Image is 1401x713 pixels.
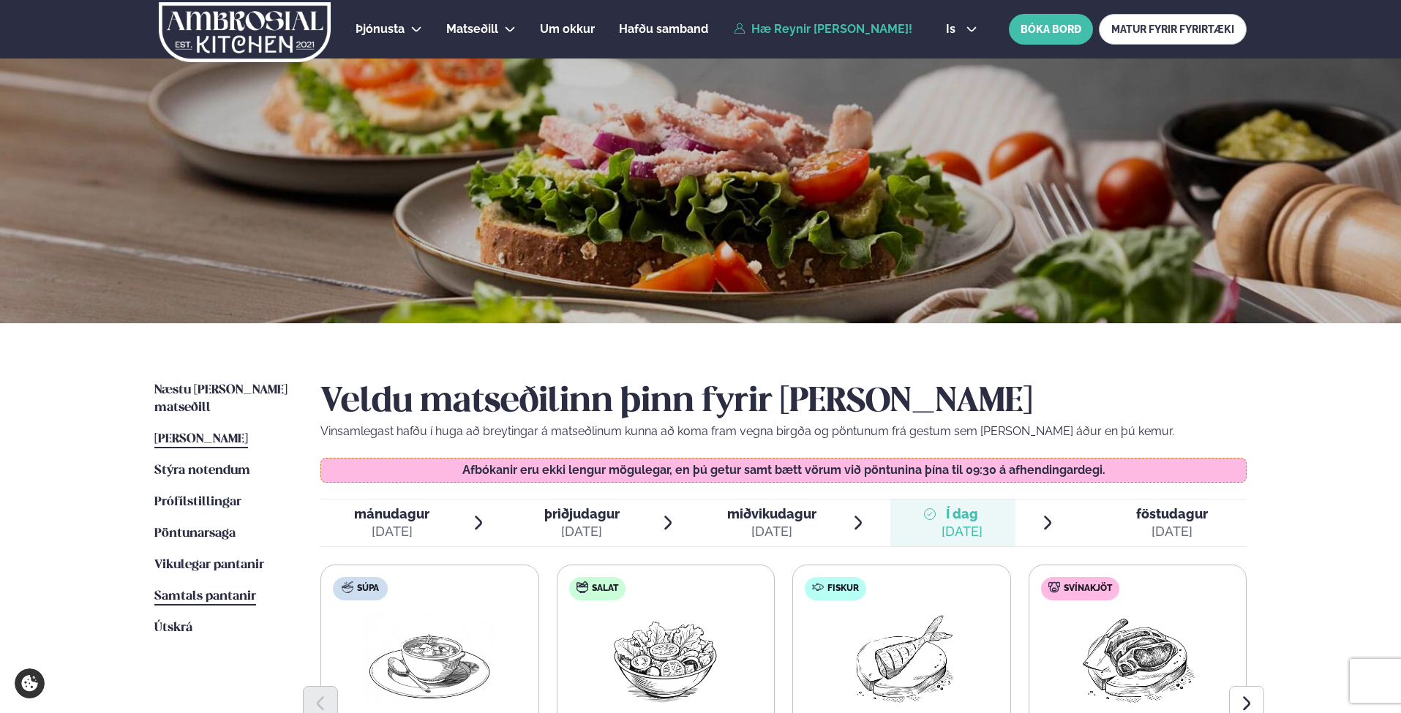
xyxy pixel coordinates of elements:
[446,22,498,36] span: Matseðill
[1009,14,1093,45] button: BÓKA BORÐ
[1073,612,1202,706] img: Pork-Meat.png
[1099,14,1247,45] a: MATUR FYRIR FYRIRTÆKI
[357,583,379,595] span: Súpa
[576,581,588,593] img: salad.svg
[446,20,498,38] a: Matseðill
[320,423,1247,440] p: Vinsamlegast hafðu í huga að breytingar á matseðlinum kunna að koma fram vegna birgða og pöntunum...
[934,23,989,35] button: is
[1136,506,1208,521] span: föstudagur
[1064,583,1112,595] span: Svínakjöt
[154,557,264,574] a: Vikulegar pantanir
[544,506,620,521] span: þriðjudagur
[1048,581,1060,593] img: pork.svg
[356,20,405,38] a: Þjónusta
[356,22,405,36] span: Þjónusta
[157,2,332,62] img: logo
[827,583,859,595] span: Fiskur
[1136,523,1208,540] div: [DATE]
[15,668,45,698] a: Cookie settings
[154,494,241,511] a: Prófílstillingar
[154,462,250,480] a: Stýra notendum
[154,382,291,417] a: Næstu [PERSON_NAME] matseðill
[320,382,1247,423] h2: Veldu matseðilinn þinn fyrir [PERSON_NAME]
[365,612,494,706] img: Soup.png
[727,506,816,521] span: miðvikudagur
[354,506,429,521] span: mánudagur
[540,22,595,36] span: Um okkur
[342,581,353,593] img: soup.svg
[154,384,288,414] span: Næstu [PERSON_NAME] matseðill
[154,559,264,571] span: Vikulegar pantanir
[592,583,618,595] span: Salat
[540,20,595,38] a: Um okkur
[942,505,983,523] span: Í dag
[734,23,912,36] a: Hæ Reynir [PERSON_NAME]!
[154,622,192,634] span: Útskrá
[354,523,429,540] div: [DATE]
[619,20,708,38] a: Hafðu samband
[544,523,620,540] div: [DATE]
[619,22,708,36] span: Hafðu samband
[154,496,241,508] span: Prófílstillingar
[946,23,960,35] span: is
[837,612,966,706] img: Fish.png
[812,581,824,593] img: fish.svg
[154,433,248,445] span: [PERSON_NAME]
[154,588,256,606] a: Samtals pantanir
[154,525,236,543] a: Pöntunarsaga
[154,431,248,448] a: [PERSON_NAME]
[154,590,256,603] span: Samtals pantanir
[601,612,730,706] img: Salad.png
[154,619,192,637] a: Útskrá
[154,464,250,477] span: Stýra notendum
[336,464,1232,476] p: Afbókanir eru ekki lengur mögulegar, en þú getur samt bætt vörum við pöntunina þína til 09:30 á a...
[154,527,236,540] span: Pöntunarsaga
[942,523,983,540] div: [DATE]
[727,523,816,540] div: [DATE]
